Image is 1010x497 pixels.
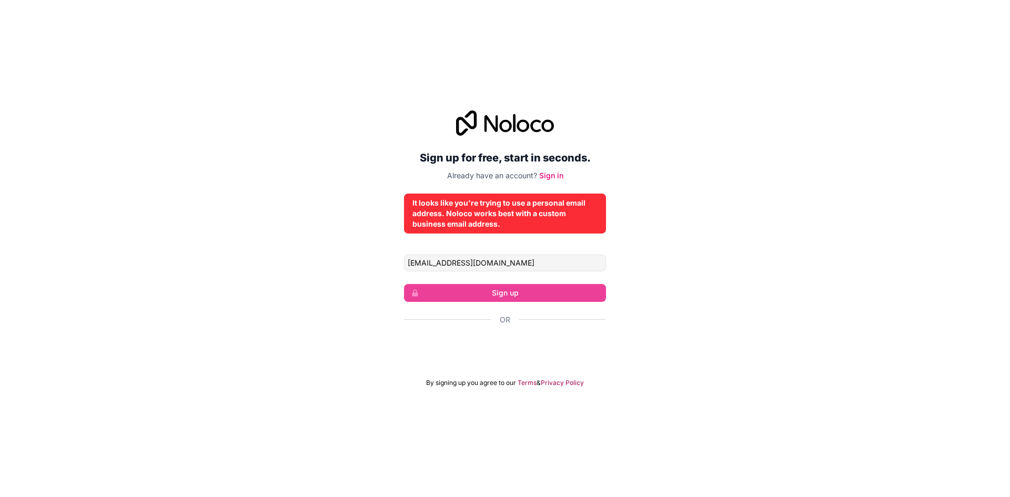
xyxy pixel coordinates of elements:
iframe: Sign in with Google Button [399,337,611,360]
button: Sign up [404,284,606,302]
span: & [537,379,541,387]
h2: Sign up for free, start in seconds. [404,148,606,167]
a: Privacy Policy [541,379,584,387]
span: Or [500,315,510,325]
a: Terms [518,379,537,387]
span: Already have an account? [447,171,537,180]
a: Sign in [539,171,563,180]
div: It looks like you're trying to use a personal email address. Noloco works best with a custom busi... [412,198,598,229]
input: Email address [404,255,606,271]
span: By signing up you agree to our [426,379,516,387]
